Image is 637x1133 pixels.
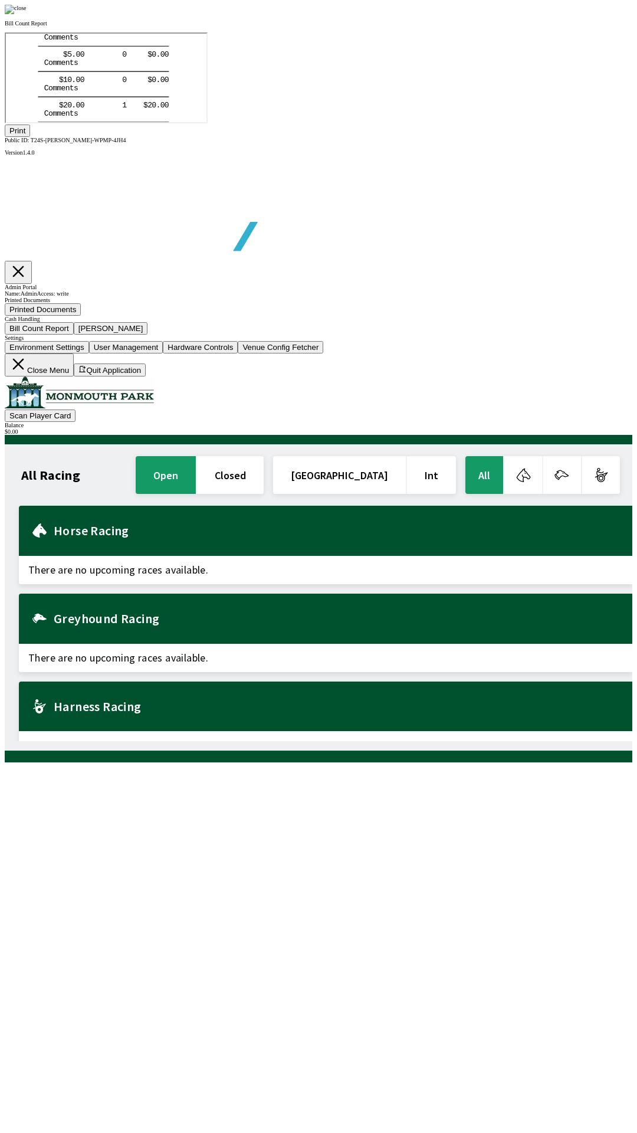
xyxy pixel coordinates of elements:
[197,456,264,494] button: closed
[150,42,155,51] tspan: .
[70,67,75,76] tspan: 0
[21,470,80,480] h1: All Racing
[64,76,68,84] tspan: t
[19,731,632,759] span: There are no upcoming races available.
[5,428,632,435] div: $ 0.00
[47,76,51,84] tspan: m
[53,67,58,76] tspan: $
[60,76,64,84] tspan: n
[5,284,632,290] div: Admin Portal
[238,341,323,353] button: Venue Config Fetcher
[74,67,79,76] tspan: 0
[155,42,159,51] tspan: 0
[5,125,30,137] button: Print
[74,322,148,335] button: [PERSON_NAME]
[163,341,238,353] button: Hardware Controls
[159,42,163,51] tspan: 0
[5,322,74,335] button: Bill Count Report
[5,353,74,376] button: Close Menu
[142,42,146,51] tspan: $
[273,456,406,494] button: [GEOGRAPHIC_DATA]
[5,335,632,341] div: Settings
[5,20,632,27] p: Bill Count Report
[66,67,71,76] tspan: .
[42,76,47,84] tspan: o
[116,67,121,76] tspan: 1
[5,149,632,156] div: Version 1.4.0
[61,42,66,51] tspan: 0
[31,137,126,143] span: T24S-[PERSON_NAME]-WPMP-4JH4
[159,67,163,76] tspan: 0
[142,67,146,76] tspan: 2
[155,67,159,76] tspan: 0
[54,614,623,623] h2: Greyhound Racing
[5,341,89,353] button: Environment Settings
[116,42,121,51] tspan: 0
[5,137,632,143] div: Public ID:
[68,51,73,60] tspan: s
[146,42,151,51] tspan: 0
[57,42,62,51] tspan: 1
[5,410,75,422] button: Scan Player Card
[51,76,55,84] tspan: m
[5,32,208,123] iframe: ReportvIEWER
[55,76,60,84] tspan: e
[19,644,632,672] span: There are no upcoming races available.
[5,376,154,408] img: venue logo
[61,67,66,76] tspan: 0
[5,422,632,428] div: Balance
[5,297,632,303] div: Printed Documents
[146,67,151,76] tspan: 0
[5,303,81,316] button: Printed Documents
[55,51,60,60] tspan: e
[5,5,27,14] img: close
[5,290,632,297] div: Name: Admin Access: write
[137,67,142,76] tspan: $
[5,316,632,322] div: Cash Handling
[57,67,62,76] tspan: 2
[54,702,623,711] h2: Harness Racing
[66,42,71,51] tspan: .
[89,341,163,353] button: User Management
[38,51,43,60] tspan: C
[74,42,79,51] tspan: 0
[150,67,155,76] tspan: .
[60,51,64,60] tspan: n
[19,556,632,584] span: There are no upcoming races available.
[51,51,55,60] tspan: m
[47,51,51,60] tspan: m
[136,456,196,494] button: open
[38,76,43,84] tspan: C
[68,76,73,84] tspan: s
[53,42,58,51] tspan: $
[465,456,503,494] button: All
[407,456,456,494] button: Int
[42,51,47,60] tspan: o
[64,51,68,60] tspan: t
[74,364,146,376] button: Quit Application
[54,526,623,535] h2: Horse Racing
[32,156,370,280] img: global tote logo
[70,42,75,51] tspan: 0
